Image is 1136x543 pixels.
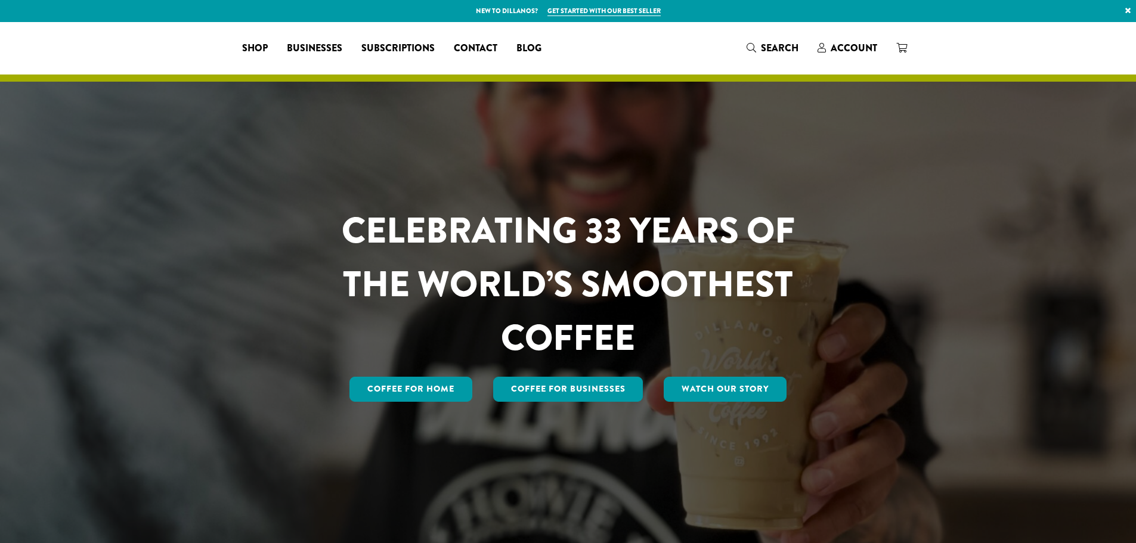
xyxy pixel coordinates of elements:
span: Account [831,41,877,55]
span: Search [761,41,798,55]
a: Coffee for Home [349,377,472,402]
span: Contact [454,41,497,56]
h1: CELEBRATING 33 YEARS OF THE WORLD’S SMOOTHEST COFFEE [307,204,830,365]
a: Get started with our best seller [547,6,661,16]
span: Shop [242,41,268,56]
span: Subscriptions [361,41,435,56]
a: Coffee For Businesses [493,377,643,402]
span: Businesses [287,41,342,56]
span: Blog [516,41,541,56]
a: Shop [233,39,277,58]
a: Watch Our Story [664,377,787,402]
a: Search [737,38,808,58]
